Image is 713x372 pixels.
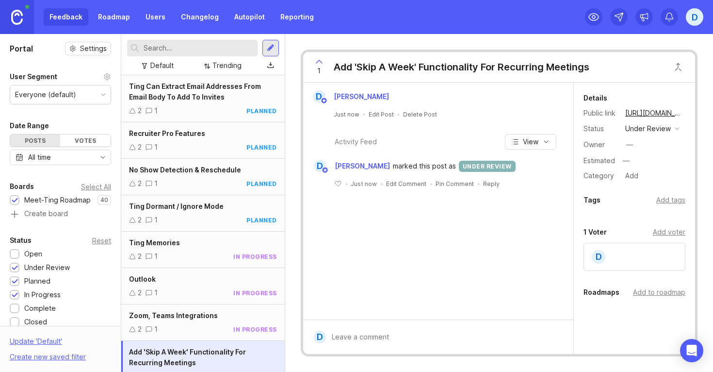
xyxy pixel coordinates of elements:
div: Tags [583,194,600,206]
div: Add voter [653,227,685,237]
div: planned [246,107,277,115]
div: planned [246,216,277,224]
div: Votes [60,135,110,147]
span: marked this post as [393,161,456,171]
span: Zoom, Teams Integrations [129,311,218,320]
span: Add 'Skip A Week' Functionality For Recurring Meetings [129,348,246,367]
span: 1 [317,66,321,76]
div: 1 [154,142,158,152]
input: Search... [144,43,254,53]
a: Roadmap [92,8,136,26]
div: Add 'Skip A Week' Functionality For Recurring Meetings [334,60,589,74]
div: Boards [10,181,34,192]
a: Add [617,169,641,182]
button: View [505,134,556,150]
div: Default [150,60,174,71]
div: · [430,180,432,188]
div: Owner [583,139,617,150]
div: Open [24,249,42,259]
div: Status [10,235,32,246]
div: Edit Comment [386,180,426,188]
div: Under Review [24,262,70,273]
div: D [314,160,326,172]
div: Posts [10,135,60,147]
div: Add tags [656,195,685,205]
div: All time [28,152,51,163]
div: Activity Feed [335,136,377,147]
div: · [363,110,365,118]
a: No Show Detection & Reschedule21planned [121,159,285,195]
div: Planned [24,276,50,287]
img: member badge [320,97,327,104]
div: · [478,180,479,188]
div: under review [459,161,516,172]
div: in progress [233,253,277,261]
div: Date Range [10,120,49,132]
a: Autopilot [228,8,271,26]
div: 1 [154,215,158,225]
div: D [313,90,325,103]
p: 40 [100,196,108,204]
span: Ting Dormant / Ignore Mode [129,202,224,210]
div: 2 [138,215,142,225]
a: Zoom, Teams Integrations21in progress [121,304,285,341]
svg: toggle icon [95,153,111,161]
div: Update ' Default ' [10,336,62,352]
div: User Segment [10,71,57,83]
div: Meet-Ting Roadmap [24,195,91,205]
div: Pin Comment [436,180,474,188]
div: 2 [138,142,142,152]
img: member badge [321,167,328,174]
div: Status [583,123,617,134]
a: Just now [334,110,359,118]
span: Just now [351,180,377,188]
div: Add to roadmap [633,287,685,298]
div: Reset [92,238,111,243]
span: Ting Can Extract Email Addresses From Email Body To Add To Invites [129,82,261,101]
div: 1 Voter [583,226,607,238]
div: 1 [154,178,158,189]
div: 2 [138,105,142,116]
button: Settings [65,42,111,55]
div: Complete [24,303,56,314]
div: planned [246,143,277,152]
span: No Show Detection & Reschedule [129,166,241,174]
div: 2 [138,178,142,189]
a: Create board [10,210,111,219]
a: Changelog [175,8,225,26]
a: Reporting [275,8,320,26]
div: Open Intercom Messenger [680,339,703,362]
div: Delete Post [403,110,437,118]
div: Add [622,169,641,182]
a: D[PERSON_NAME] [307,90,397,103]
div: 2 [138,324,142,335]
div: under review [625,123,671,134]
span: Ting Memories [129,238,180,247]
div: Estimated [583,157,615,164]
button: Close button [668,57,688,77]
div: D [591,249,606,265]
span: [PERSON_NAME] [335,161,390,171]
a: Users [140,8,171,26]
div: — [620,154,632,167]
a: Recruiter Pro Features21planned [121,122,285,159]
span: [PERSON_NAME] [334,92,389,101]
a: Ting Dormant / Ignore Mode21planned [121,195,285,232]
div: 2 [138,251,142,262]
div: D [314,331,326,343]
div: planned [246,180,277,188]
a: D[PERSON_NAME] [308,160,393,172]
div: 1 [154,287,158,298]
h1: Portal [10,43,33,54]
div: 2 [138,287,142,298]
span: Settings [80,44,107,53]
div: Details [583,92,607,104]
span: Recruiter Pro Features [129,129,205,137]
div: Closed [24,317,47,327]
div: Trending [212,60,242,71]
div: 1 [154,324,158,335]
a: Ting Memories21in progress [121,232,285,268]
button: D [686,8,703,26]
